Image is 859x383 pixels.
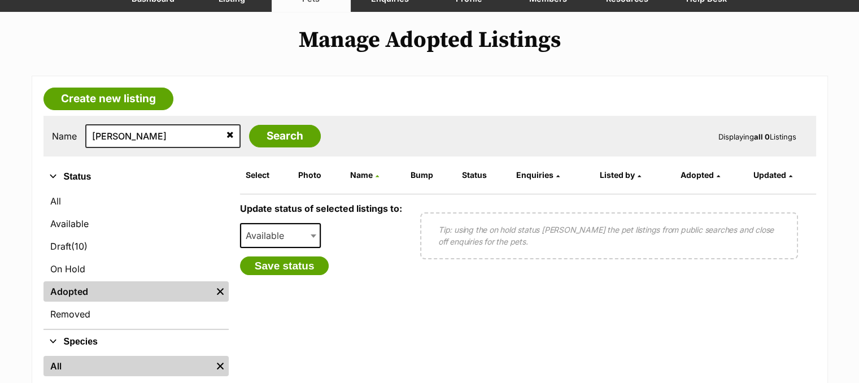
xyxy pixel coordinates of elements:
a: All [43,356,212,376]
span: Name [350,170,373,180]
label: Update status of selected listings to: [240,203,402,214]
a: Adopted [680,170,720,180]
a: Available [43,214,229,234]
th: Photo [294,166,345,184]
button: Species [43,334,229,349]
a: Listed by [600,170,641,180]
button: Status [43,169,229,184]
th: Status [457,166,510,184]
div: Status [43,189,229,329]
span: Displaying Listings [718,132,796,141]
th: Bump [406,166,456,184]
strong: all 0 [754,132,770,141]
a: On Hold [43,259,229,279]
span: Available [241,228,295,243]
a: Create new listing [43,88,173,110]
label: Name [52,131,77,141]
span: Listed by [600,170,635,180]
input: Search [249,125,321,147]
a: Remove filter [212,356,229,376]
a: Draft [43,236,229,256]
a: Updated [753,170,792,180]
a: Name [350,170,379,180]
span: Updated [753,170,786,180]
span: (10) [71,240,88,253]
a: Adopted [43,281,212,302]
a: All [43,191,229,211]
a: Removed [43,304,229,324]
a: Enquiries [516,170,560,180]
p: Tip: using the on hold status [PERSON_NAME] the pet listings from public searches and close off e... [438,224,780,247]
span: Adopted [680,170,713,180]
a: Remove filter [212,281,229,302]
th: Select [241,166,293,184]
span: translation missing: en.admin.listings.index.attributes.enquiries [516,170,553,180]
span: Available [240,223,321,248]
button: Save status [240,256,329,276]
